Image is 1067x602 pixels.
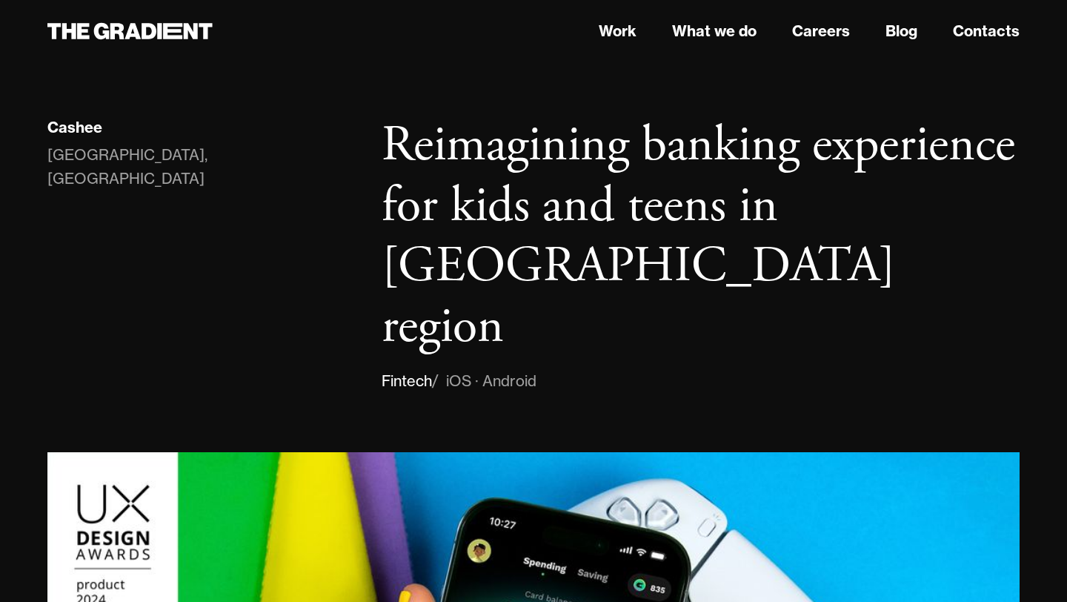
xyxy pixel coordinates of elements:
div: / iOS · Android [432,369,536,393]
a: Careers [792,20,850,42]
h1: Reimagining banking experience for kids and teens in [GEOGRAPHIC_DATA] region [382,116,1020,357]
div: Cashee [47,118,102,137]
div: Fintech [382,369,432,393]
div: [GEOGRAPHIC_DATA], [GEOGRAPHIC_DATA] [47,143,352,191]
a: What we do [672,20,757,42]
a: Blog [885,20,917,42]
a: Contacts [953,20,1020,42]
a: Work [599,20,636,42]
